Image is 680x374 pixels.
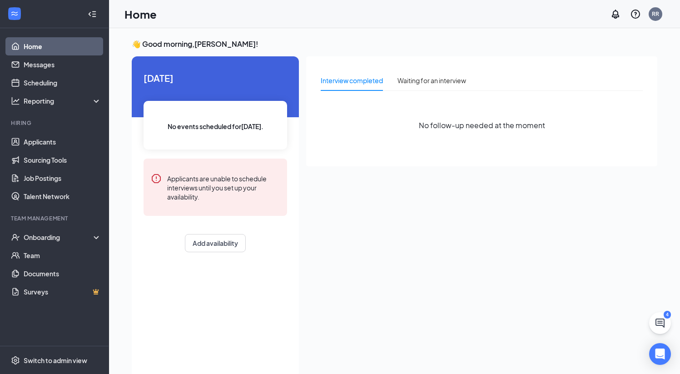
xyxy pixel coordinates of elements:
div: 4 [664,311,671,319]
a: Scheduling [24,74,101,92]
a: Documents [24,264,101,283]
div: Open Intercom Messenger [649,343,671,365]
button: ChatActive [649,312,671,334]
svg: Settings [11,356,20,365]
svg: QuestionInfo [630,9,641,20]
div: Reporting [24,96,102,105]
a: Team [24,246,101,264]
div: RR [652,10,659,18]
span: [DATE] [144,71,287,85]
a: Home [24,37,101,55]
span: No events scheduled for [DATE] . [168,121,263,131]
a: Messages [24,55,101,74]
svg: Notifications [610,9,621,20]
div: Team Management [11,214,99,222]
a: Applicants [24,133,101,151]
div: Onboarding [24,233,94,242]
a: Job Postings [24,169,101,187]
svg: Collapse [88,10,97,19]
svg: Analysis [11,96,20,105]
a: Sourcing Tools [24,151,101,169]
a: SurveysCrown [24,283,101,301]
div: Waiting for an interview [397,75,466,85]
h1: Home [124,6,157,22]
h3: 👋 Good morning, [PERSON_NAME] ! [132,39,657,49]
button: Add availability [185,234,246,252]
svg: UserCheck [11,233,20,242]
div: Interview completed [321,75,383,85]
svg: ChatActive [655,318,665,329]
div: Applicants are unable to schedule interviews until you set up your availability. [167,173,280,201]
span: No follow-up needed at the moment [419,120,545,131]
svg: WorkstreamLogo [10,9,19,18]
svg: Error [151,173,162,184]
div: Switch to admin view [24,356,87,365]
div: Hiring [11,119,99,127]
a: Talent Network [24,187,101,205]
